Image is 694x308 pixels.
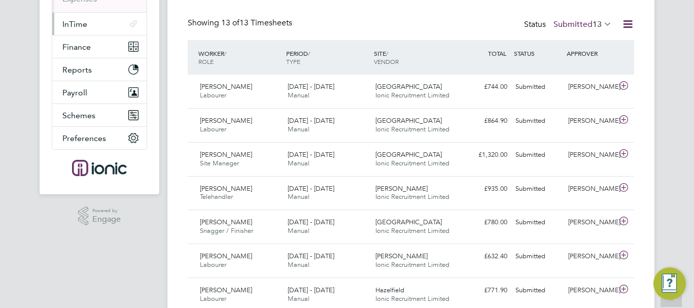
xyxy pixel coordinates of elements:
button: Finance [52,36,147,58]
div: Submitted [511,113,564,129]
span: [DATE] - [DATE] [288,252,334,260]
span: [GEOGRAPHIC_DATA] [375,218,442,226]
span: Manual [288,91,309,99]
div: [PERSON_NAME] [564,181,617,197]
span: Manual [288,192,309,201]
div: Submitted [511,79,564,95]
span: ROLE [198,57,214,65]
span: Ionic Recruitment Limited [375,226,449,235]
button: Preferences [52,127,147,149]
span: Manual [288,294,309,303]
span: Ionic Recruitment Limited [375,192,449,201]
div: £780.00 [459,214,511,231]
div: [PERSON_NAME] [564,282,617,299]
span: Manual [288,260,309,269]
span: Payroll [62,88,87,97]
span: Powered by [92,207,121,215]
div: SITE [371,44,459,71]
span: InTime [62,19,87,29]
button: Engage Resource Center [653,267,686,300]
span: [PERSON_NAME] [200,150,252,159]
span: [PERSON_NAME] [200,184,252,193]
span: [PERSON_NAME] [375,252,428,260]
span: Finance [62,42,91,52]
span: 13 of [221,18,239,28]
div: WORKER [196,44,284,71]
span: Ionic Recruitment Limited [375,260,449,269]
label: Submitted [553,19,612,29]
span: Ionic Recruitment Limited [375,91,449,99]
span: Engage [92,215,121,224]
span: Preferences [62,133,106,143]
span: Manual [288,125,309,133]
span: [PERSON_NAME] [200,82,252,91]
a: Go to home page [52,160,147,176]
div: [PERSON_NAME] [564,113,617,129]
span: Labourer [200,260,226,269]
div: Submitted [511,214,564,231]
div: [PERSON_NAME] [564,79,617,95]
span: [DATE] - [DATE] [288,286,334,294]
span: Ionic Recruitment Limited [375,159,449,167]
div: £935.00 [459,181,511,197]
div: Submitted [511,147,564,163]
span: VENDOR [374,57,399,65]
span: Schemes [62,111,95,120]
div: £1,320.00 [459,147,511,163]
span: [GEOGRAPHIC_DATA] [375,82,442,91]
span: [DATE] - [DATE] [288,184,334,193]
span: 13 [593,19,602,29]
span: Labourer [200,125,226,133]
div: STATUS [511,44,564,62]
div: APPROVER [564,44,617,62]
span: [GEOGRAPHIC_DATA] [375,150,442,159]
span: [DATE] - [DATE] [288,150,334,159]
div: £771.90 [459,282,511,299]
div: [PERSON_NAME] [564,147,617,163]
img: ionic-logo-retina.png [72,160,127,176]
span: [DATE] - [DATE] [288,116,334,125]
button: Payroll [52,81,147,104]
span: Telehandler [200,192,233,201]
span: Site Manager [200,159,239,167]
span: [PERSON_NAME] [200,286,252,294]
div: £632.40 [459,248,511,265]
span: Labourer [200,294,226,303]
span: Ionic Recruitment Limited [375,294,449,303]
span: Labourer [200,91,226,99]
span: / [224,49,226,57]
span: Manual [288,226,309,235]
div: £744.00 [459,79,511,95]
span: Snagger / Finisher [200,226,253,235]
span: [DATE] - [DATE] [288,218,334,226]
span: TYPE [286,57,300,65]
button: Schemes [52,104,147,126]
div: Status [524,18,614,32]
button: Reports [52,58,147,81]
span: TOTAL [488,49,506,57]
span: / [308,49,310,57]
span: Hazelfield [375,286,404,294]
span: Manual [288,159,309,167]
span: Reports [62,65,92,75]
span: [DATE] - [DATE] [288,82,334,91]
span: [PERSON_NAME] [200,252,252,260]
button: InTime [52,13,147,35]
div: PERIOD [284,44,371,71]
span: Ionic Recruitment Limited [375,125,449,133]
div: Submitted [511,248,564,265]
div: [PERSON_NAME] [564,248,617,265]
span: [GEOGRAPHIC_DATA] [375,116,442,125]
span: [PERSON_NAME] [375,184,428,193]
div: [PERSON_NAME] [564,214,617,231]
div: Showing [188,18,294,28]
a: Powered byEngage [78,207,121,226]
span: [PERSON_NAME] [200,218,252,226]
div: £864.90 [459,113,511,129]
div: Submitted [511,282,564,299]
span: / [386,49,388,57]
span: 13 Timesheets [221,18,292,28]
div: Submitted [511,181,564,197]
span: [PERSON_NAME] [200,116,252,125]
